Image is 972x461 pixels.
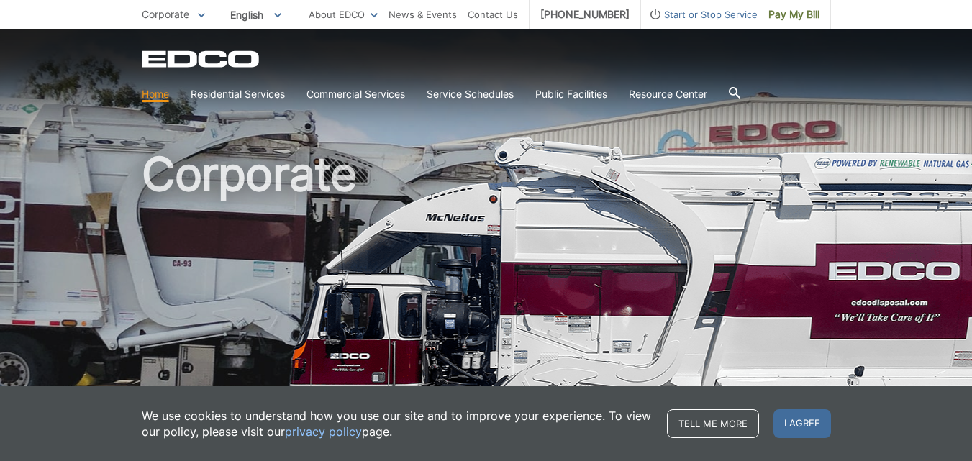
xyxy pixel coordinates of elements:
a: Service Schedules [427,86,514,102]
span: English [219,3,292,27]
a: News & Events [389,6,457,22]
a: EDCD logo. Return to the homepage. [142,50,261,68]
a: About EDCO [309,6,378,22]
a: Tell me more [667,409,759,438]
a: Resource Center [629,86,707,102]
p: We use cookies to understand how you use our site and to improve your experience. To view our pol... [142,408,653,439]
a: Home [142,86,169,102]
a: privacy policy [285,424,362,439]
a: Contact Us [468,6,518,22]
a: Residential Services [191,86,285,102]
a: Commercial Services [306,86,405,102]
a: Public Facilities [535,86,607,102]
span: Corporate [142,8,189,20]
span: Pay My Bill [768,6,819,22]
span: I agree [773,409,831,438]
